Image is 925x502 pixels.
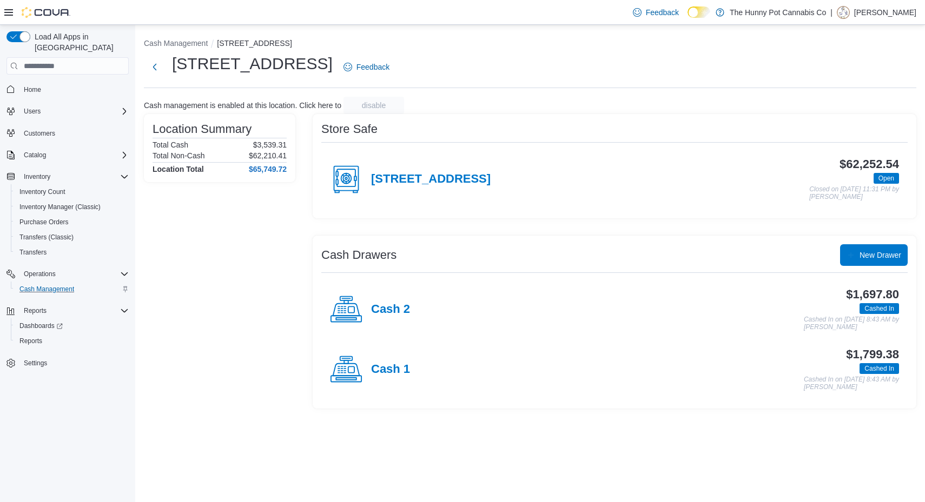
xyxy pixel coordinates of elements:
[854,6,916,19] p: [PERSON_NAME]
[837,6,850,19] div: Dillon Marquez
[15,319,67,332] a: Dashboards
[19,170,55,183] button: Inventory
[249,151,287,160] p: $62,210.41
[24,107,41,116] span: Users
[11,245,133,260] button: Transfers
[19,322,63,330] span: Dashboards
[15,283,78,296] a: Cash Management
[688,6,710,18] input: Dark Mode
[11,333,133,349] button: Reports
[2,125,133,141] button: Customers
[19,337,42,345] span: Reports
[144,56,166,78] button: Next
[15,185,129,198] span: Inventory Count
[19,83,45,96] a: Home
[19,105,45,118] button: Users
[19,285,74,293] span: Cash Management
[15,216,73,229] a: Purchase Orders
[11,230,133,245] button: Transfers (Classic)
[11,184,133,199] button: Inventory Count
[15,200,105,213] a: Inventory Manager (Classic)
[864,364,894,373] span: Cashed In
[2,303,133,318] button: Reports
[153,151,205,160] h6: Total Non-Cash
[11,215,133,230] button: Purchase Orders
[840,244,908,266] button: New Drawer
[15,246,129,259] span: Transfers
[629,2,683,23] a: Feedback
[24,359,47,367] span: Settings
[30,31,129,53] span: Load All Apps in [GEOGRAPHIC_DATA]
[371,303,410,317] h4: Cash 2
[19,304,129,317] span: Reports
[19,170,129,183] span: Inventory
[2,148,133,163] button: Catalog
[24,172,50,181] span: Inventory
[253,140,287,149] p: $3,539.31
[371,363,410,377] h4: Cash 1
[860,250,901,260] span: New Drawer
[153,165,204,173] h4: Location Total
[19,203,101,211] span: Inventory Manager (Classic)
[19,126,129,140] span: Customers
[2,81,133,97] button: Home
[11,199,133,215] button: Inventory Manager (Classic)
[19,248,47,257] span: Transfers
[2,266,133,282] button: Operations
[15,319,129,332] span: Dashboards
[19,82,129,96] span: Home
[321,249,397,262] h3: Cash Drawers
[19,304,51,317] button: Reports
[874,173,899,184] span: Open
[804,316,899,331] p: Cashed In on [DATE] 8:43 AM by [PERSON_NAME]
[144,38,916,51] nav: An example of EuiBreadcrumbs
[2,104,133,119] button: Users
[24,85,41,94] span: Home
[217,39,292,48] button: [STREET_ADDRESS]
[19,149,129,162] span: Catalog
[249,165,287,173] h4: $65,749.72
[144,101,341,110] p: Cash management is enabled at this location. Click here to
[11,282,133,297] button: Cash Management
[362,100,386,111] span: disable
[15,231,78,244] a: Transfers (Classic)
[19,149,50,162] button: Catalog
[11,318,133,333] a: Dashboards
[19,267,129,280] span: Operations
[15,283,129,296] span: Cash Management
[172,53,333,75] h1: [STREET_ADDRESS]
[19,127,60,140] a: Customers
[840,158,899,171] h3: $62,252.54
[19,233,74,242] span: Transfers (Classic)
[846,288,899,301] h3: $1,697.80
[339,56,394,78] a: Feedback
[19,105,129,118] span: Users
[860,363,899,374] span: Cashed In
[15,231,129,244] span: Transfers (Classic)
[19,188,65,196] span: Inventory Count
[15,334,47,347] a: Reports
[321,123,378,136] h3: Store Safe
[153,123,252,136] h3: Location Summary
[343,97,404,114] button: disable
[24,129,55,138] span: Customers
[646,7,679,18] span: Feedback
[878,173,894,183] span: Open
[15,185,70,198] a: Inventory Count
[24,306,47,315] span: Reports
[22,7,70,18] img: Cova
[860,303,899,314] span: Cashed In
[24,270,56,278] span: Operations
[15,246,51,259] a: Transfers
[15,216,129,229] span: Purchase Orders
[144,39,208,48] button: Cash Management
[356,62,389,72] span: Feedback
[2,169,133,184] button: Inventory
[19,356,129,370] span: Settings
[730,6,826,19] p: The Hunny Pot Cannabis Co
[371,172,491,186] h4: [STREET_ADDRESS]
[15,200,129,213] span: Inventory Manager (Classic)
[846,348,899,361] h3: $1,799.38
[19,357,51,370] a: Settings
